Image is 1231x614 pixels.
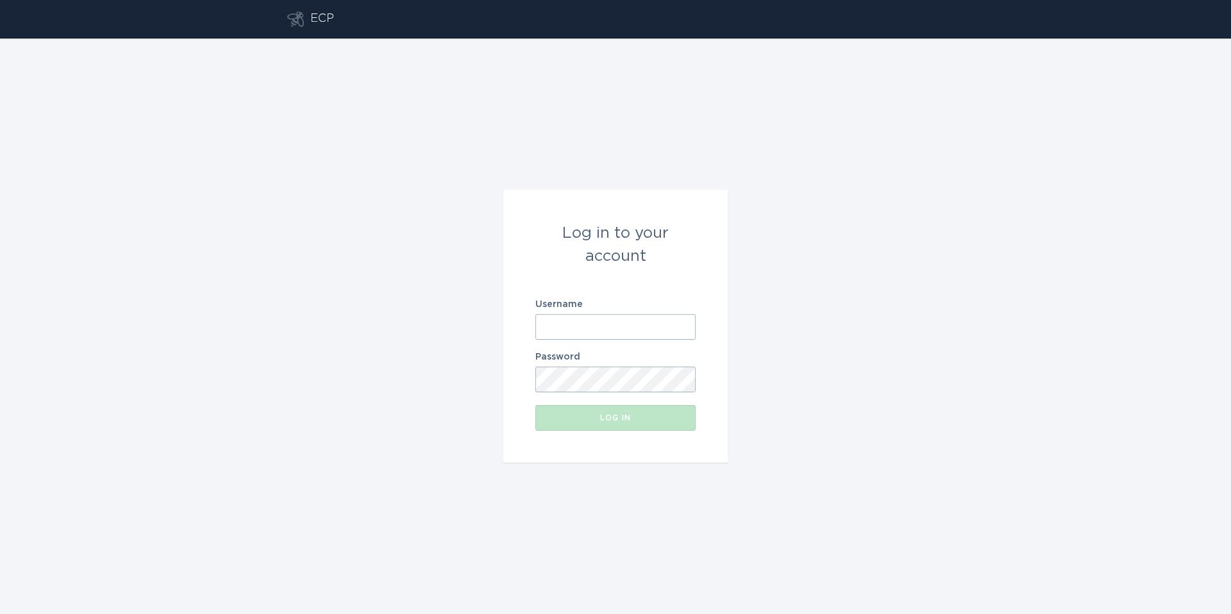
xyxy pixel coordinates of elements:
[535,222,696,268] div: Log in to your account
[535,300,696,309] label: Username
[287,12,304,27] button: Go to dashboard
[535,353,696,361] label: Password
[542,414,689,422] div: Log in
[535,405,696,431] button: Log in
[310,12,334,27] div: ECP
